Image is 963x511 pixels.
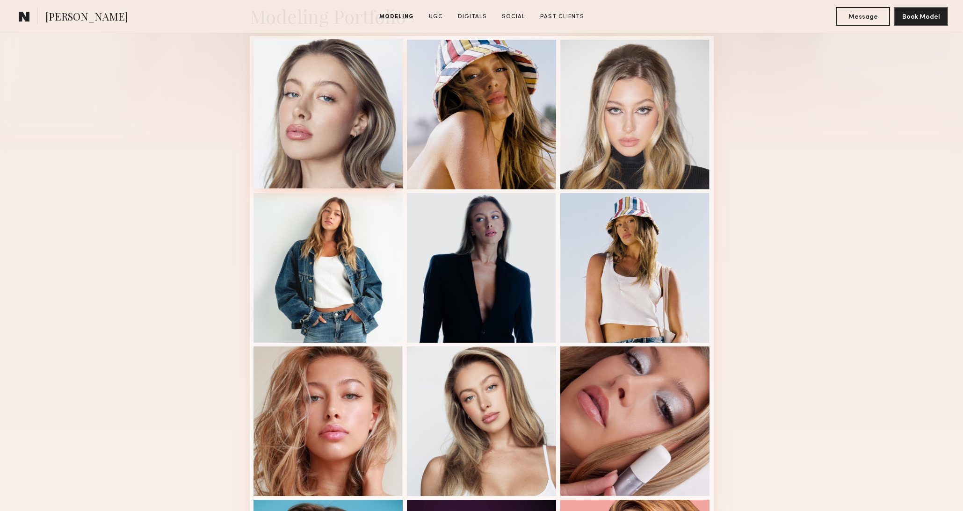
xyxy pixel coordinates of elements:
[376,13,418,21] a: Modeling
[454,13,491,21] a: Digitals
[498,13,529,21] a: Social
[894,12,948,20] a: Book Model
[425,13,447,21] a: UGC
[894,7,948,26] button: Book Model
[836,7,890,26] button: Message
[45,9,128,26] span: [PERSON_NAME]
[536,13,588,21] a: Past Clients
